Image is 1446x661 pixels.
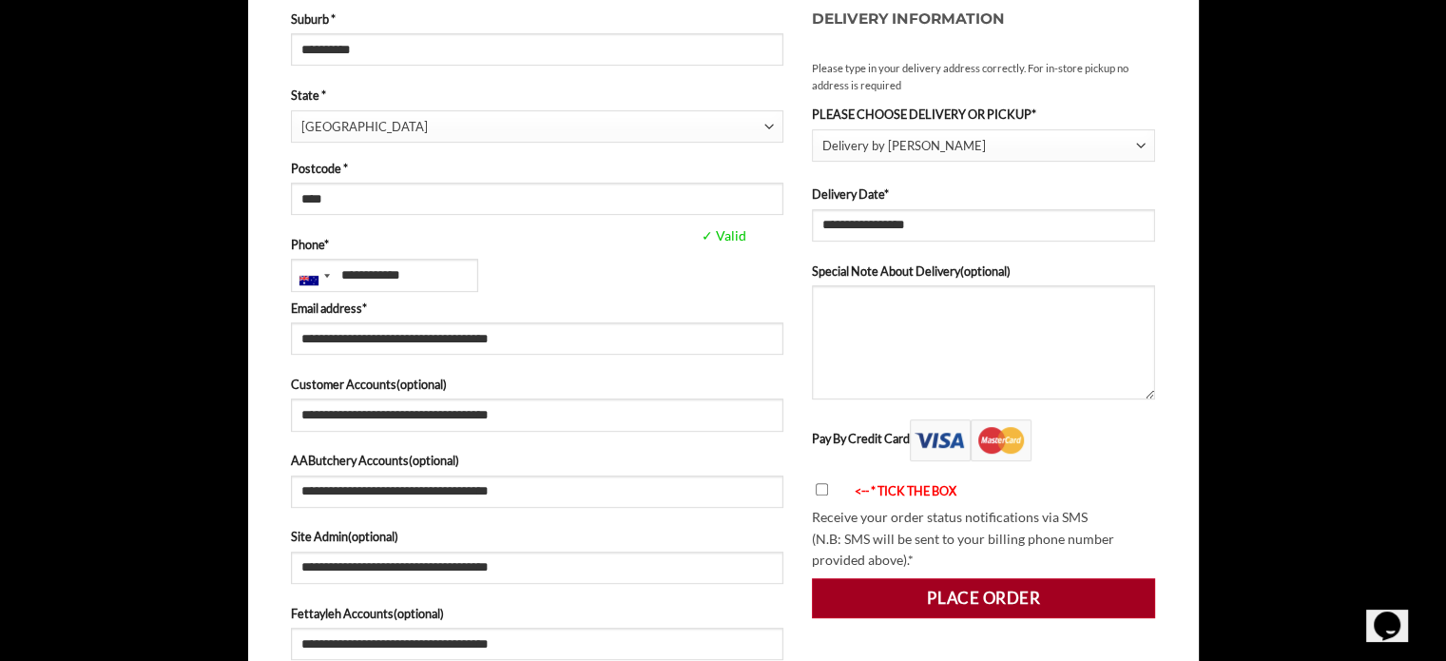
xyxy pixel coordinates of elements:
[812,105,1156,124] label: PLEASE CHOOSE DELIVERY OR PICKUP
[816,483,828,496] input: <-- * TICK THE BOX
[348,529,398,544] span: (optional)
[291,86,783,105] label: State
[812,262,1156,281] label: Special Note About Delivery
[301,111,764,143] span: New South Wales
[291,604,783,623] label: Fettayleh Accounts
[812,578,1156,618] button: Place order
[812,129,1156,163] span: Delivery by Abu Ahmad Butchery
[812,431,1031,446] label: Pay By Credit Card
[291,451,783,470] label: AAButchery Accounts
[291,159,783,178] label: Postcode
[409,453,459,468] span: (optional)
[291,110,783,143] span: State
[1366,585,1427,642] iframe: chat widget
[697,225,884,247] span: ✓ Valid
[291,299,783,318] label: Email address
[291,527,783,546] label: Site Admin
[910,419,1031,461] img: Pay By Credit Card
[960,263,1011,279] span: (optional)
[394,606,444,621] span: (optional)
[292,260,336,290] div: Australia: +61
[855,483,956,498] font: <-- * TICK THE BOX
[396,377,447,392] span: (optional)
[838,486,855,498] img: arrow-blink.gif
[822,130,1136,162] span: Delivery by Abu Ahmad Butchery
[812,507,1156,572] p: Receive your order status notifications via SMS (N.B: SMS will be sent to your billing phone numb...
[812,60,1156,94] small: Please type in your delivery address correctly. For in-store pickup no address is required
[291,375,783,394] label: Customer Accounts
[812,185,1156,204] label: Delivery Date
[291,235,783,254] label: Phone
[291,10,783,29] label: Suburb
